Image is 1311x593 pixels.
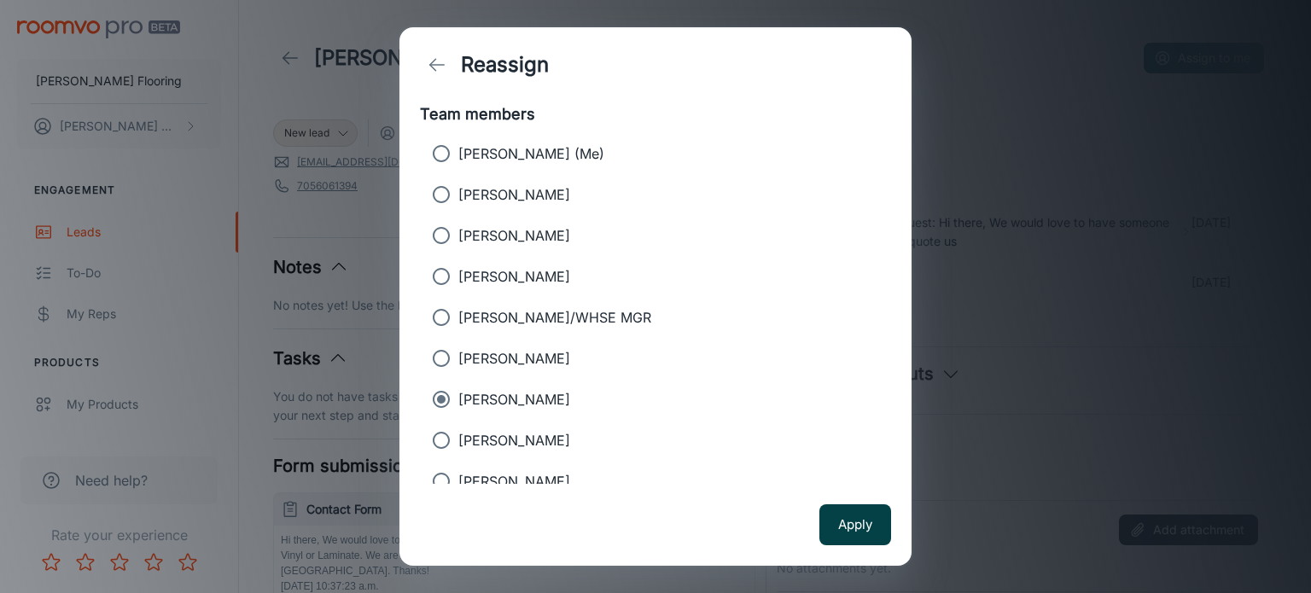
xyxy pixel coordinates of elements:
p: [PERSON_NAME] (Me) [458,143,604,164]
h6: Team members [420,102,891,126]
p: [PERSON_NAME] [458,266,570,287]
p: [PERSON_NAME] [458,471,570,491]
button: Apply [819,504,891,545]
p: [PERSON_NAME] [458,184,570,205]
p: [PERSON_NAME] [458,430,570,451]
button: back [420,48,454,82]
h1: Reassign [461,49,549,80]
p: [PERSON_NAME] [458,225,570,246]
p: [PERSON_NAME]/WHSE MGR [458,307,651,328]
p: [PERSON_NAME] [458,389,570,410]
p: [PERSON_NAME] [458,348,570,369]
